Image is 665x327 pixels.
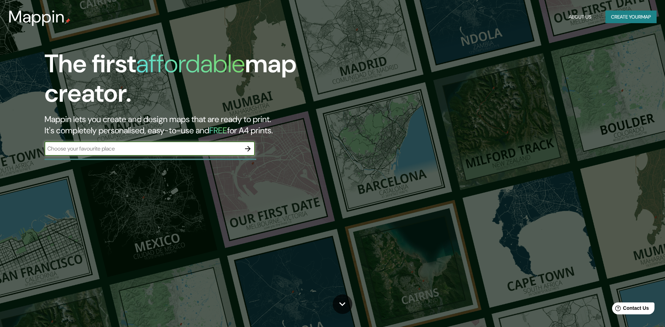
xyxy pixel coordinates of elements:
img: mappin-pin [65,18,70,24]
h1: The first map creator. [45,49,377,114]
h5: FREE [209,125,227,136]
h3: Mappin [8,7,65,27]
button: About Us [566,11,594,24]
button: Create yourmap [605,11,657,24]
iframe: Help widget launcher [603,300,657,319]
input: Choose your favourite place [45,145,241,153]
h1: affordable [136,47,245,80]
h2: Mappin lets you create and design maps that are ready to print. It's completely personalised, eas... [45,114,377,136]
